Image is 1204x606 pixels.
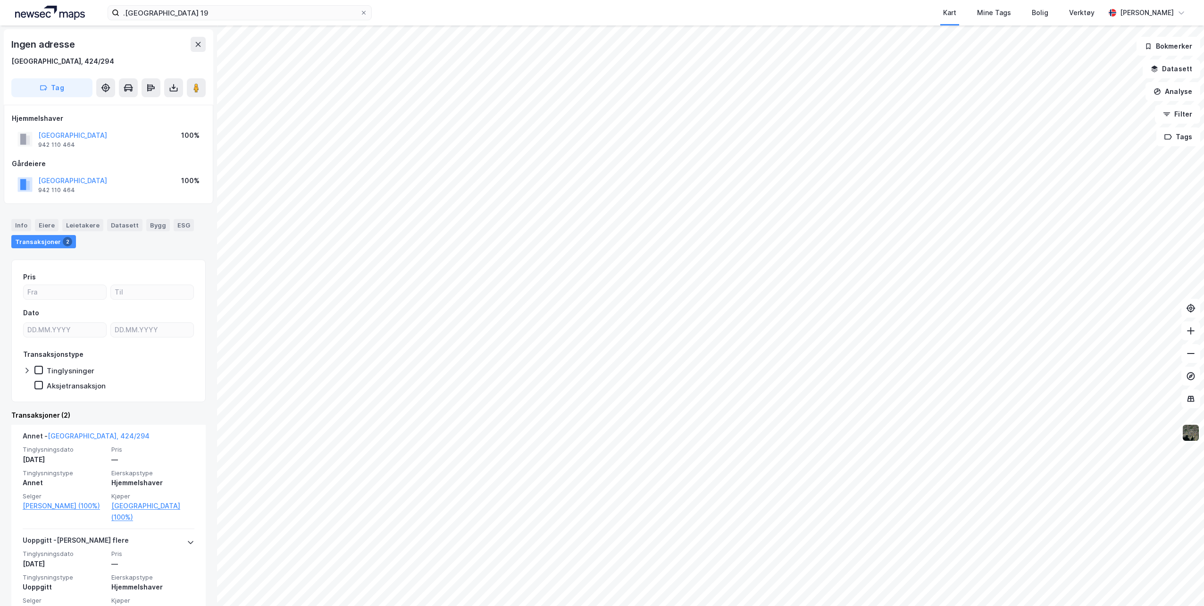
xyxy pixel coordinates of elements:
[23,500,106,512] a: [PERSON_NAME] (100%)
[23,469,106,477] span: Tinglysningstype
[47,366,94,375] div: Tinglysninger
[47,381,106,390] div: Aksjetransaksjon
[63,237,72,246] div: 2
[181,175,200,186] div: 100%
[23,477,106,488] div: Annet
[111,323,193,337] input: DD.MM.YYYY
[111,285,193,299] input: Til
[174,219,194,231] div: ESG
[181,130,200,141] div: 100%
[1069,7,1095,18] div: Verktøy
[11,78,92,97] button: Tag
[111,597,194,605] span: Kjøper
[111,558,194,570] div: —
[48,432,150,440] a: [GEOGRAPHIC_DATA], 424/294
[111,573,194,581] span: Eierskapstype
[111,446,194,454] span: Pris
[111,477,194,488] div: Hjemmelshaver
[23,558,106,570] div: [DATE]
[23,349,84,360] div: Transaksjonstype
[23,581,106,593] div: Uoppgitt
[1143,59,1200,78] button: Datasett
[24,285,106,299] input: Fra
[111,454,194,465] div: —
[38,186,75,194] div: 942 110 464
[23,430,150,446] div: Annet -
[24,323,106,337] input: DD.MM.YYYY
[23,307,39,319] div: Dato
[11,219,31,231] div: Info
[35,219,59,231] div: Eiere
[1145,82,1200,101] button: Analyse
[146,219,170,231] div: Bygg
[23,573,106,581] span: Tinglysningstype
[1032,7,1048,18] div: Bolig
[23,492,106,500] span: Selger
[977,7,1011,18] div: Mine Tags
[111,469,194,477] span: Eierskapstype
[1156,127,1200,146] button: Tags
[38,141,75,149] div: 942 110 464
[1120,7,1174,18] div: [PERSON_NAME]
[111,492,194,500] span: Kjøper
[111,500,194,523] a: [GEOGRAPHIC_DATA] (100%)
[11,37,76,52] div: Ingen adresse
[11,56,114,67] div: [GEOGRAPHIC_DATA], 424/294
[23,271,36,283] div: Pris
[23,446,106,454] span: Tinglysningsdato
[111,581,194,593] div: Hjemmelshaver
[119,6,360,20] input: Søk på adresse, matrikkel, gårdeiere, leietakere eller personer
[107,219,142,231] div: Datasett
[15,6,85,20] img: logo.a4113a55bc3d86da70a041830d287a7e.svg
[111,550,194,558] span: Pris
[1155,105,1200,124] button: Filter
[1182,424,1200,442] img: 9k=
[1137,37,1200,56] button: Bokmerker
[11,410,206,421] div: Transaksjoner (2)
[62,219,103,231] div: Leietakere
[12,113,205,124] div: Hjemmelshaver
[23,597,106,605] span: Selger
[1157,561,1204,606] iframe: Chat Widget
[23,454,106,465] div: [DATE]
[12,158,205,169] div: Gårdeiere
[23,550,106,558] span: Tinglysningsdato
[943,7,956,18] div: Kart
[23,535,129,550] div: Uoppgitt - [PERSON_NAME] flere
[11,235,76,248] div: Transaksjoner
